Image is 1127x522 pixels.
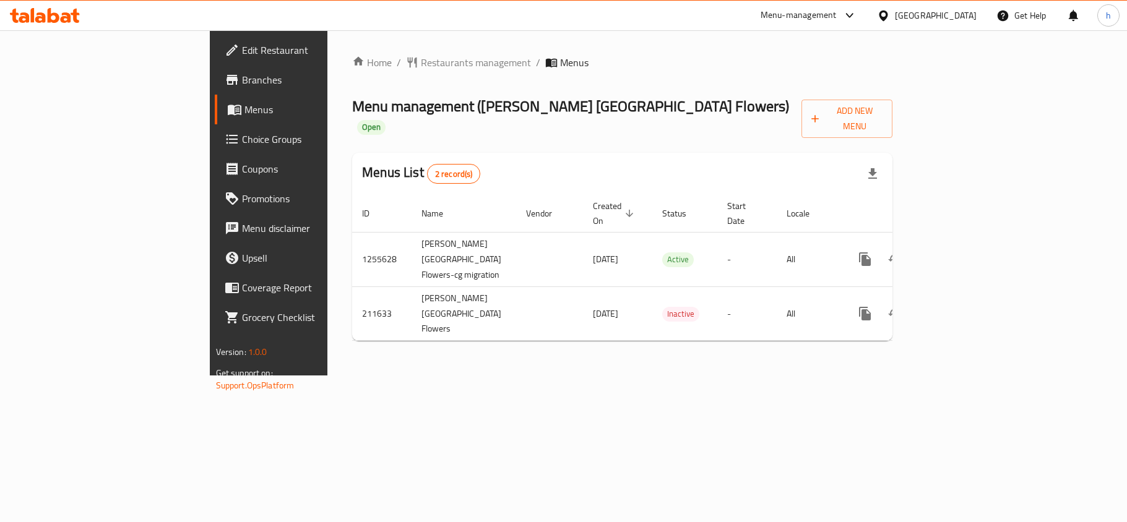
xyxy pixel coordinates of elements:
[242,310,388,325] span: Grocery Checklist
[242,280,388,295] span: Coverage Report
[352,195,979,341] table: enhanced table
[840,195,979,233] th: Actions
[215,302,398,332] a: Grocery Checklist
[880,244,910,274] button: Change Status
[242,43,388,58] span: Edit Restaurant
[242,132,388,147] span: Choice Groups
[662,307,699,321] span: Inactive
[1106,9,1111,22] span: h
[717,286,777,341] td: -
[593,306,618,322] span: [DATE]
[421,55,531,70] span: Restaurants management
[593,251,618,267] span: [DATE]
[717,232,777,286] td: -
[215,124,398,154] a: Choice Groups
[352,92,789,120] span: Menu management ( [PERSON_NAME] [GEOGRAPHIC_DATA] Flowers )
[761,8,837,23] div: Menu-management
[526,206,568,221] span: Vendor
[560,55,589,70] span: Menus
[215,95,398,124] a: Menus
[536,55,540,70] li: /
[397,55,401,70] li: /
[215,65,398,95] a: Branches
[787,206,826,221] span: Locale
[362,163,480,184] h2: Menus List
[362,206,386,221] span: ID
[216,344,246,360] span: Version:
[406,55,531,70] a: Restaurants management
[248,344,267,360] span: 1.0.0
[244,102,388,117] span: Menus
[242,161,388,176] span: Coupons
[215,154,398,184] a: Coupons
[215,273,398,302] a: Coverage Report
[242,221,388,236] span: Menu disclaimer
[858,159,887,189] div: Export file
[727,199,762,228] span: Start Date
[662,206,702,221] span: Status
[215,213,398,243] a: Menu disclaimer
[593,199,637,228] span: Created On
[242,250,388,265] span: Upsell
[880,299,910,328] button: Change Status
[242,72,388,87] span: Branches
[777,232,840,286] td: All
[662,252,694,267] span: Active
[352,55,892,70] nav: breadcrumb
[216,377,295,393] a: Support.OpsPlatform
[215,35,398,65] a: Edit Restaurant
[215,184,398,213] a: Promotions
[662,307,699,322] div: Inactive
[777,286,840,341] td: All
[428,168,480,180] span: 2 record(s)
[412,286,516,341] td: [PERSON_NAME] [GEOGRAPHIC_DATA] Flowers
[215,243,398,273] a: Upsell
[811,103,883,134] span: Add New Menu
[421,206,459,221] span: Name
[427,164,481,184] div: Total records count
[850,244,880,274] button: more
[850,299,880,328] button: more
[412,232,516,286] td: [PERSON_NAME] [GEOGRAPHIC_DATA] Flowers-cg migration
[801,100,893,138] button: Add New Menu
[895,9,977,22] div: [GEOGRAPHIC_DATA]
[242,191,388,206] span: Promotions
[216,365,273,381] span: Get support on:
